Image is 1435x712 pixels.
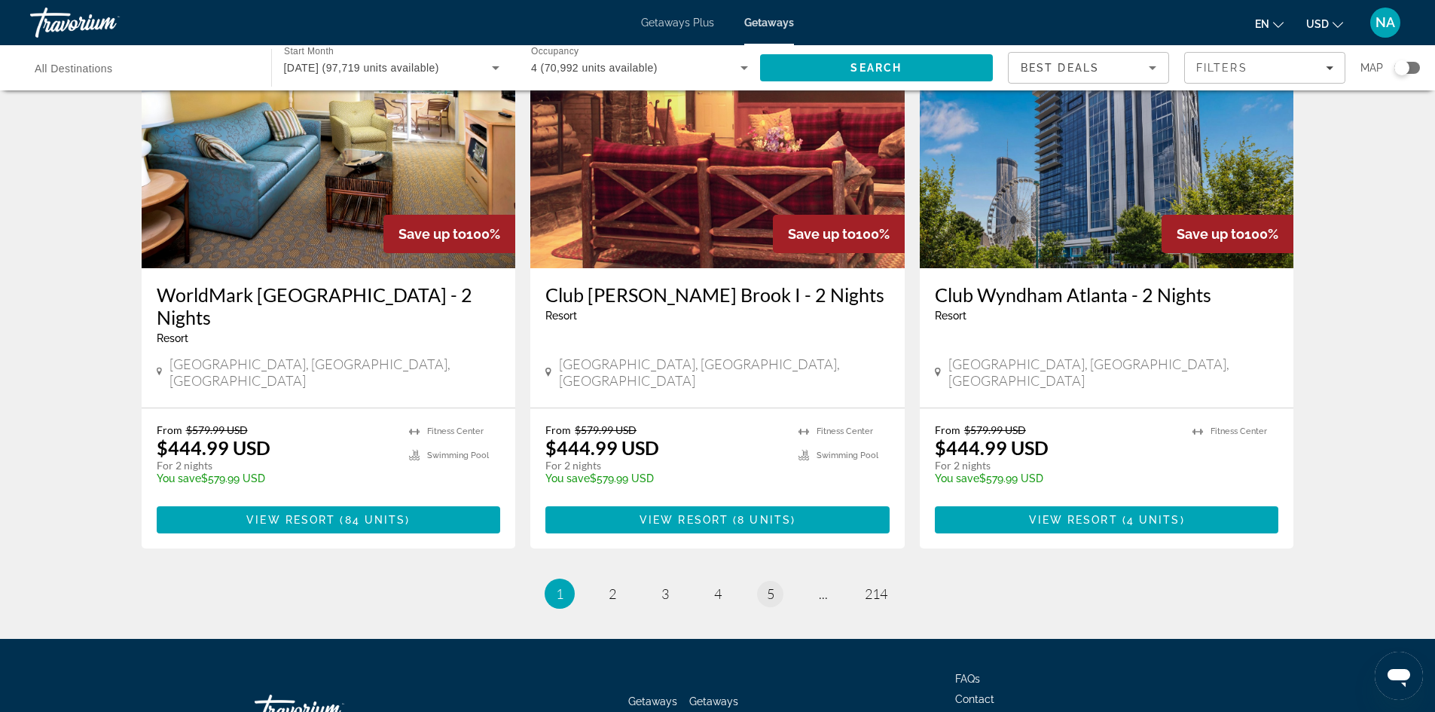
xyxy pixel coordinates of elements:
span: ( ) [335,514,410,526]
a: Club Wyndham Atlanta - 2 Nights [935,283,1279,306]
a: Travorium [30,3,181,42]
span: Swimming Pool [817,451,878,460]
span: Resort [157,332,188,344]
button: User Menu [1366,7,1405,38]
a: Club [PERSON_NAME] Brook I - 2 Nights [545,283,890,306]
button: View Resort(84 units) [157,506,501,533]
span: 4 (70,992 units available) [531,62,658,74]
span: You save [545,472,590,484]
span: USD [1306,18,1329,30]
p: $444.99 USD [545,436,659,459]
span: From [157,423,182,436]
span: 84 units [345,514,406,526]
div: 100% [773,215,905,253]
img: WorldMark San Diego Mission Valley - 2 Nights [142,27,516,268]
span: [GEOGRAPHIC_DATA], [GEOGRAPHIC_DATA], [GEOGRAPHIC_DATA] [948,356,1279,389]
span: Best Deals [1021,62,1099,74]
button: Search [760,54,994,81]
button: Change currency [1306,13,1343,35]
p: $579.99 USD [545,472,783,484]
span: ... [819,585,828,602]
span: From [545,423,571,436]
a: FAQs [955,673,980,685]
span: 5 [767,585,774,602]
span: 8 units [737,514,791,526]
p: $579.99 USD [935,472,1178,484]
span: Resort [935,310,966,322]
span: View Resort [640,514,728,526]
button: View Resort(8 units) [545,506,890,533]
span: Occupancy [531,47,579,57]
span: $579.99 USD [575,423,637,436]
span: Save up to [398,226,466,242]
span: [GEOGRAPHIC_DATA], [GEOGRAPHIC_DATA], [GEOGRAPHIC_DATA] [559,356,890,389]
img: Club Wyndham Bentley Brook I - 2 Nights [530,27,905,268]
span: $579.99 USD [964,423,1026,436]
span: 214 [865,585,887,602]
span: 4 units [1127,514,1180,526]
span: All Destinations [35,63,113,75]
div: 100% [383,215,515,253]
button: Change language [1255,13,1284,35]
p: For 2 nights [935,459,1178,472]
span: Fitness Center [1211,426,1267,436]
nav: Pagination [142,579,1294,609]
button: View Resort(4 units) [935,506,1279,533]
span: $579.99 USD [186,423,248,436]
span: en [1255,18,1269,30]
span: 1 [556,585,563,602]
span: Start Month [284,47,334,57]
a: Contact [955,693,994,705]
span: 2 [609,585,616,602]
span: [GEOGRAPHIC_DATA], [GEOGRAPHIC_DATA], [GEOGRAPHIC_DATA] [169,356,500,389]
p: For 2 nights [545,459,783,472]
span: Resort [545,310,577,322]
a: Getaways [628,695,677,707]
span: NA [1375,15,1395,30]
span: ( ) [1118,514,1185,526]
span: 3 [661,585,669,602]
p: For 2 nights [157,459,395,472]
span: From [935,423,960,436]
span: Search [850,62,902,74]
mat-select: Sort by [1021,59,1156,77]
img: Club Wyndham Atlanta - 2 Nights [920,27,1294,268]
span: Filters [1196,62,1247,74]
iframe: Botón para iniciar la ventana de mensajería [1375,652,1423,700]
a: WorldMark [GEOGRAPHIC_DATA] - 2 Nights [157,283,501,328]
span: 4 [714,585,722,602]
span: You save [157,472,201,484]
span: View Resort [246,514,335,526]
span: Map [1360,57,1383,78]
span: Getaways [744,17,794,29]
span: ( ) [728,514,795,526]
span: Swimming Pool [427,451,489,460]
span: [DATE] (97,719 units available) [284,62,439,74]
span: You save [935,472,979,484]
a: Getaways Plus [641,17,714,29]
span: Fitness Center [427,426,484,436]
span: View Resort [1029,514,1118,526]
span: Save up to [1177,226,1244,242]
span: Fitness Center [817,426,873,436]
p: $444.99 USD [935,436,1049,459]
p: $444.99 USD [157,436,270,459]
button: Filters [1184,52,1345,84]
span: Save up to [788,226,856,242]
input: Select destination [35,60,252,78]
p: $579.99 USD [157,472,395,484]
div: 100% [1162,215,1293,253]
